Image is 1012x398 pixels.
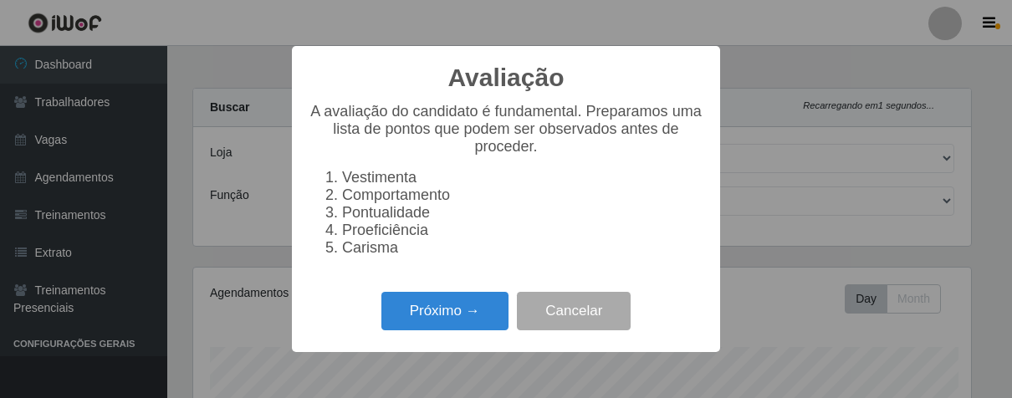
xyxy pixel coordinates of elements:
button: Cancelar [517,292,631,331]
h2: Avaliação [448,63,565,93]
li: Comportamento [342,186,703,204]
li: Pontualidade [342,204,703,222]
li: Proeficiência [342,222,703,239]
p: A avaliação do candidato é fundamental. Preparamos uma lista de pontos que podem ser observados a... [309,103,703,156]
li: Carisma [342,239,703,257]
button: Próximo → [381,292,509,331]
li: Vestimenta [342,169,703,186]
